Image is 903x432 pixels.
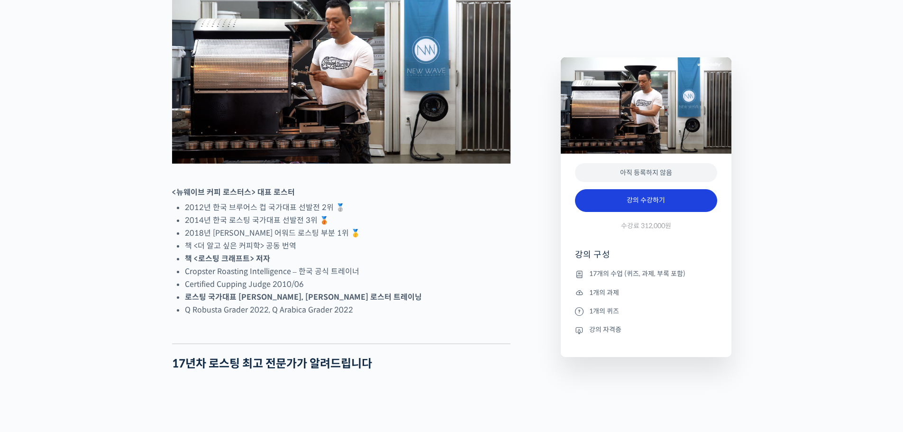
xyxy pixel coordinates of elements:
span: 대화 [87,315,98,323]
li: Q Robusta Grader 2022, Q Arabica Grader 2022 [185,303,511,316]
a: 대화 [63,301,122,324]
strong: <뉴웨이브 커피 로스터스> 대표 로스터 [172,187,295,197]
li: 강의 자격증 [575,324,717,336]
li: 2014년 한국 로스팅 국가대표 선발전 3위 🥉 [185,214,511,227]
span: 수강료 312,000원 [621,221,671,230]
li: Certified Cupping Judge 2010/06 [185,278,511,291]
a: 홈 [3,301,63,324]
li: 17개의 수업 (퀴즈, 과제, 부록 포함) [575,268,717,280]
h4: 강의 구성 [575,249,717,268]
strong: 로스팅 국가대표 [PERSON_NAME], [PERSON_NAME] 로스터 트레이닝 [185,292,422,302]
a: 설정 [122,301,182,324]
a: 강의 수강하기 [575,189,717,212]
span: 홈 [30,315,36,322]
li: 2018년 [PERSON_NAME] 어워드 로스팅 부분 1위 🥇 [185,227,511,239]
li: 2012년 한국 브루어스 컵 국가대표 선발전 2위 🥈 [185,201,511,214]
li: 책 <더 알고 싶은 커피학> 공동 번역 [185,239,511,252]
strong: 책 <로스팅 크래프트> 저자 [185,254,270,264]
strong: 17년차 로스팅 최고 전문가가 알려드립니다 [172,357,372,371]
div: 아직 등록하지 않음 [575,163,717,183]
li: 1개의 과제 [575,287,717,298]
span: 설정 [146,315,158,322]
li: Cropster Roasting Intelligence – 한국 공식 트레이너 [185,265,511,278]
li: 1개의 퀴즈 [575,305,717,317]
